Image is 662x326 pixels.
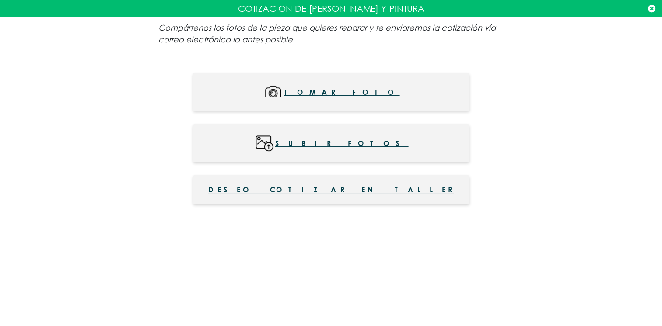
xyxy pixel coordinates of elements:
button: Tomar foto [193,73,469,111]
button: Subir fotos [193,124,469,162]
img: wWc3mI9nliSrAAAAABJRU5ErkJggg== [254,133,275,153]
span: Tomar foto [284,82,400,102]
span: Deseo cotizar en taller [208,184,454,195]
span: Subir fotos [275,133,409,153]
img: mMoqUg+Y6aUS6LnDlxD7Bo0MZxWs6HFM5cnHM4Qtg4Rn [263,82,284,102]
p: COTIZACION DE [PERSON_NAME] Y PINTURA [7,2,655,15]
button: Deseo cotizar en taller [193,175,469,204]
p: Compártenos las fotos de la pieza que quieres reparar y te enviaremos la cotización vía correo el... [158,22,504,45]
